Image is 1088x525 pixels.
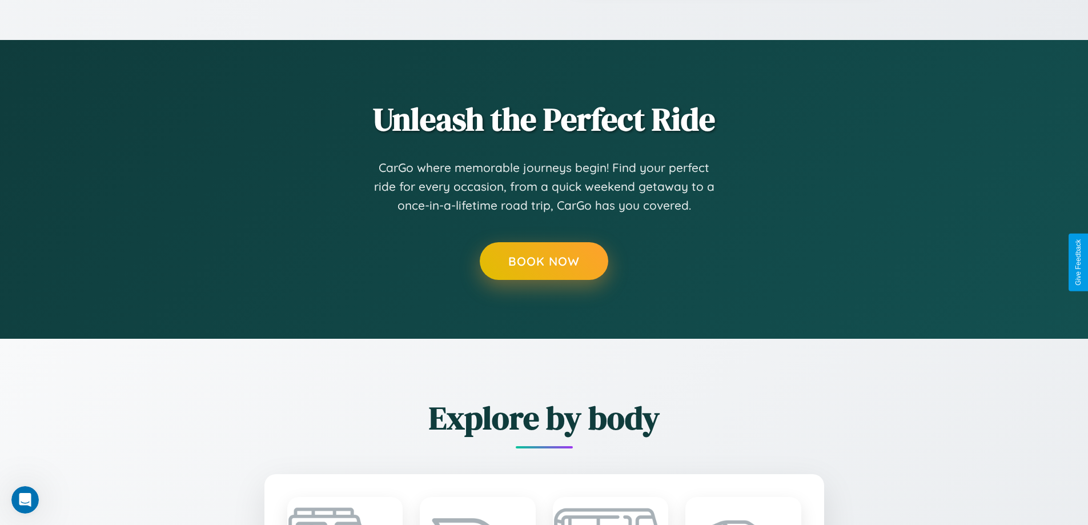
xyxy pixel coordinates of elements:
[202,396,887,440] h2: Explore by body
[11,486,39,514] iframe: Intercom live chat
[202,97,887,141] h2: Unleash the Perfect Ride
[373,158,716,215] p: CarGo where memorable journeys begin! Find your perfect ride for every occasion, from a quick wee...
[480,242,608,280] button: Book Now
[1074,239,1082,286] div: Give Feedback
